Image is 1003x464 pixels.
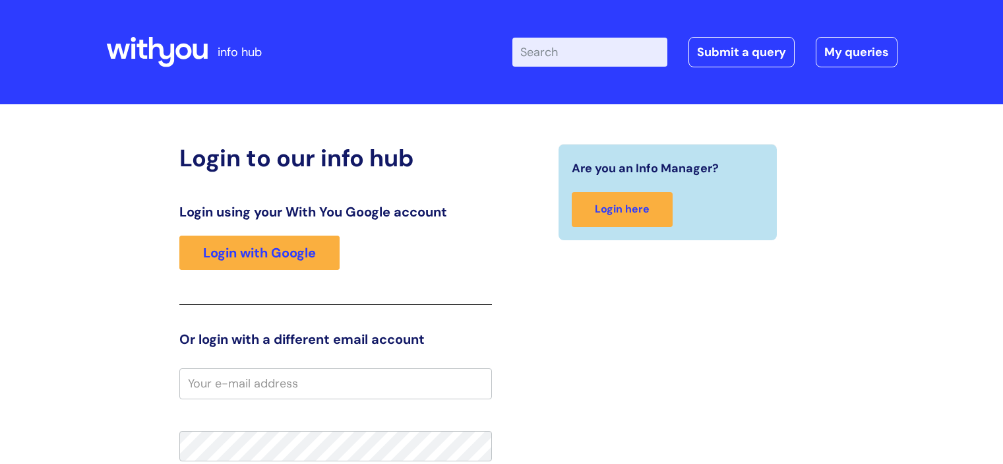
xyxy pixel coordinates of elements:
[179,236,340,270] a: Login with Google
[179,368,492,399] input: Your e-mail address
[688,37,795,67] a: Submit a query
[179,144,492,172] h2: Login to our info hub
[218,42,262,63] p: info hub
[816,37,897,67] a: My queries
[572,158,719,179] span: Are you an Info Manager?
[572,192,673,227] a: Login here
[512,38,667,67] input: Search
[179,331,492,347] h3: Or login with a different email account
[179,204,492,220] h3: Login using your With You Google account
